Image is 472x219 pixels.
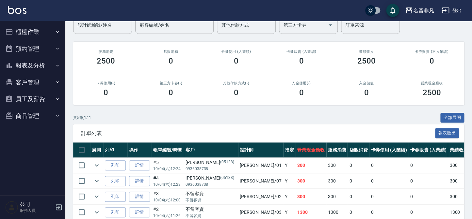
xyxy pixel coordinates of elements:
p: 10/04 (六) 12:24 [153,166,182,172]
td: 300 [448,158,469,173]
a: 報表匯出 [435,130,459,136]
h3: 2500 [422,88,441,97]
p: 0936038738 [186,166,236,172]
h3: 服務消費 [81,50,131,54]
th: 服務消費 [326,142,348,158]
td: 300 [326,173,348,189]
th: 卡券販賣 (入業績) [409,142,448,158]
h2: 第三方卡券(-) [146,81,196,85]
div: 不留客資 [186,206,236,213]
th: 展開 [90,142,103,158]
a: 詳情 [129,176,150,186]
p: 服務人員 [20,208,53,213]
th: 業績收入 [448,142,469,158]
button: 全部展開 [440,113,464,123]
h2: 卡券販賣 (不入業績) [407,50,457,54]
button: Open [325,20,335,30]
button: 客戶管理 [3,74,63,91]
th: 帳單編號/時間 [152,142,184,158]
h3: 0 [299,88,303,97]
button: expand row [92,176,102,186]
button: 預約管理 [3,40,63,57]
h3: 2500 [97,56,115,66]
h3: 0 [169,56,173,66]
td: 0 [409,189,448,204]
h3: 0 [234,88,238,97]
h2: 店販消費 [146,50,196,54]
button: 商品管理 [3,108,63,124]
a: 詳情 [129,160,150,170]
h3: 0 [364,88,369,97]
th: 卡券使用 (入業績) [369,142,409,158]
p: 10/04 (六) 12:00 [153,197,182,203]
td: 0 [369,189,409,204]
h3: 2500 [357,56,376,66]
td: 0 [348,158,369,173]
p: 10/04 (六) 11:26 [153,213,182,219]
h3: 0 [234,56,238,66]
img: Person [5,201,18,214]
td: Y [283,189,296,204]
h2: 卡券使用(-) [81,81,131,85]
td: 300 [448,173,469,189]
p: 不留客資 [186,197,236,203]
p: 共 5 筆, 1 / 1 [73,115,91,121]
td: 300 [296,173,326,189]
p: (05138) [220,175,234,182]
td: #4 [152,173,184,189]
div: [PERSON_NAME] [186,175,236,182]
h5: 公司 [20,201,53,208]
td: 300 [326,158,348,173]
th: 設計師 [238,142,283,158]
td: 0 [369,158,409,173]
td: [PERSON_NAME] /07 [238,173,283,189]
h2: 入金儲值 [342,81,391,85]
button: 列印 [105,160,126,170]
p: 0936038738 [186,182,236,187]
p: (05138) [220,159,234,166]
button: save [386,4,399,17]
button: 登出 [439,5,464,17]
button: expand row [92,207,102,217]
td: 0 [348,173,369,189]
div: [PERSON_NAME] [186,159,236,166]
a: 詳情 [129,207,150,217]
h3: 0 [104,88,108,97]
h2: 業績收入 [342,50,391,54]
div: 名留非凡 [413,7,434,15]
td: 0 [369,173,409,189]
span: 訂單列表 [81,130,435,137]
td: Y [283,158,296,173]
h2: 卡券使用 (入業績) [211,50,261,54]
h3: 0 [169,88,173,97]
h3: 0 [429,56,434,66]
h3: 0 [299,56,303,66]
td: #5 [152,158,184,173]
button: 員工及薪資 [3,91,63,108]
button: 報表及分析 [3,57,63,74]
h2: 營業現金應收 [407,81,457,85]
p: 10/04 (六) 12:23 [153,182,182,187]
h2: 卡券販賣 (入業績) [277,50,326,54]
img: Logo [8,6,26,14]
td: 300 [448,189,469,204]
button: expand row [92,192,102,201]
td: 300 [296,189,326,204]
th: 列印 [103,142,127,158]
th: 指定 [283,142,296,158]
td: [PERSON_NAME] /01 [238,158,283,173]
h2: 入金使用(-) [277,81,326,85]
h2: 其他付款方式(-) [211,81,261,85]
div: 不留客資 [186,190,236,197]
button: 櫃檯作業 [3,23,63,40]
p: 不留客資 [186,213,236,219]
button: 名留非凡 [402,4,436,17]
td: 0 [348,189,369,204]
td: Y [283,173,296,189]
button: 列印 [105,207,126,217]
td: 300 [326,189,348,204]
button: 報表匯出 [435,128,459,138]
button: 列印 [105,176,126,186]
td: [PERSON_NAME] /02 [238,189,283,204]
td: 0 [409,158,448,173]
